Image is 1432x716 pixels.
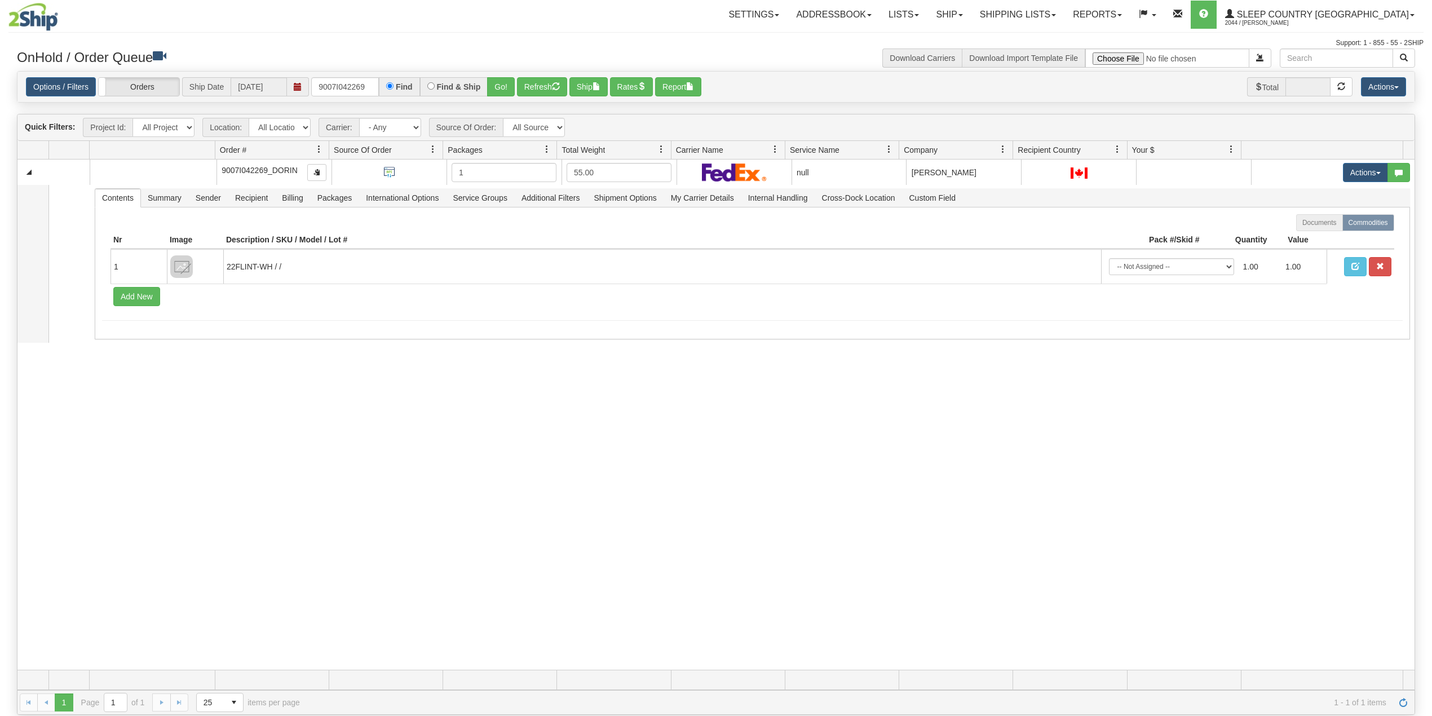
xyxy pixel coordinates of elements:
a: Your $ filter column settings [1222,140,1241,159]
button: Actions [1361,77,1406,96]
input: Search [1280,48,1393,68]
a: Source Of Order filter column settings [423,140,443,159]
button: Rates [610,77,653,96]
img: 8DAB37Fk3hKpn3AAAAAElFTkSuQmCC [170,255,193,278]
span: Carrier: [319,118,359,137]
span: 2044 / [PERSON_NAME] [1225,17,1310,29]
a: Recipient Country filter column settings [1108,140,1127,159]
span: Project Id: [83,118,132,137]
button: Actions [1343,163,1388,182]
th: Pack #/Skid # [1101,231,1203,249]
a: Carrier Name filter column settings [766,140,785,159]
a: Options / Filters [26,77,96,96]
span: Total [1247,77,1286,96]
input: Import [1085,48,1249,68]
span: Page sizes drop down [196,693,244,712]
th: Nr [111,231,167,249]
span: items per page [196,693,300,712]
a: Lists [880,1,927,29]
span: Service Name [790,144,839,156]
span: 9007I042269_DORIN [222,166,298,175]
a: Settings [720,1,788,29]
span: 1 - 1 of 1 items [316,698,1386,707]
span: Packages [311,189,359,207]
label: Documents [1296,214,1343,231]
span: Your $ [1132,144,1155,156]
a: Collapse [22,165,36,179]
button: Report [655,77,701,96]
span: Cross-Dock Location [815,189,902,207]
span: Billing [275,189,310,207]
iframe: chat widget [1406,300,1431,416]
a: Ship [927,1,971,29]
span: Location: [202,118,249,137]
button: Refresh [517,77,567,96]
span: Recipient [228,189,275,207]
div: grid toolbar [17,114,1415,141]
th: Quantity [1203,231,1270,249]
span: Source Of Order [334,144,392,156]
span: Sender [189,189,228,207]
a: Download Carriers [890,54,955,63]
span: Company [904,144,938,156]
span: Internal Handling [741,189,815,207]
a: Order # filter column settings [310,140,329,159]
a: Download Import Template File [969,54,1078,63]
span: Total Weight [562,144,605,156]
td: null [792,160,907,185]
span: Summary [141,189,188,207]
label: Find [396,83,413,91]
a: Shipping lists [971,1,1064,29]
img: API [380,163,399,182]
span: Contents [95,189,140,207]
span: Recipient Country [1018,144,1080,156]
span: My Carrier Details [664,189,741,207]
td: 1.00 [1239,254,1281,280]
span: Service Groups [446,189,514,207]
a: Service Name filter column settings [879,140,899,159]
button: Add New [113,287,160,306]
label: Commodities [1342,214,1394,231]
label: Quick Filters: [25,121,75,132]
a: Sleep Country [GEOGRAPHIC_DATA] 2044 / [PERSON_NAME] [1217,1,1423,29]
button: Ship [569,77,608,96]
button: Go! [487,77,515,96]
td: [PERSON_NAME] [906,160,1021,185]
th: Image [167,231,223,249]
span: Order # [220,144,246,156]
td: 1.00 [1281,254,1324,280]
label: Orders [99,78,179,96]
h3: OnHold / Order Queue [17,48,708,65]
input: Page 1 [104,693,127,711]
td: 22FLINT-WH / / [223,249,1101,284]
span: Additional Filters [515,189,587,207]
span: 25 [204,697,218,708]
span: Shipment Options [587,189,663,207]
a: Reports [1064,1,1130,29]
img: FedEx Express® [702,163,767,182]
th: Description / SKU / Model / Lot # [223,231,1101,249]
span: International Options [359,189,445,207]
span: Sleep Country [GEOGRAPHIC_DATA] [1234,10,1409,19]
img: CA [1071,167,1088,179]
span: Page 1 [55,693,73,711]
span: Page of 1 [81,693,145,712]
span: Custom Field [903,189,962,207]
span: Source Of Order: [429,118,503,137]
input: Order # [311,77,379,96]
img: logo2044.jpg [8,3,58,31]
div: Support: 1 - 855 - 55 - 2SHIP [8,38,1424,48]
a: Total Weight filter column settings [652,140,671,159]
span: Carrier Name [676,144,723,156]
button: Search [1393,48,1415,68]
button: Copy to clipboard [307,164,326,181]
a: Packages filter column settings [537,140,556,159]
label: Find & Ship [437,83,481,91]
span: select [225,693,243,711]
span: Packages [448,144,482,156]
a: Company filter column settings [993,140,1013,159]
span: Ship Date [182,77,231,96]
a: Refresh [1394,693,1412,711]
a: Addressbook [788,1,880,29]
td: 1 [111,249,167,284]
